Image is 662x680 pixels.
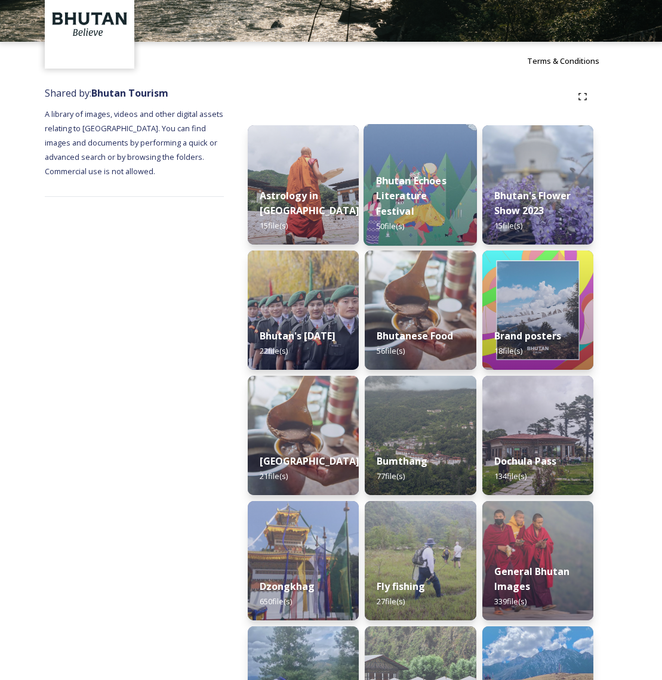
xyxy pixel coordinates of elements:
span: 15 file(s) [260,220,288,231]
strong: Bhutan Tourism [91,86,168,100]
strong: Brand posters [494,329,561,342]
img: Bhutan%2520National%2520Day10.jpg [248,251,359,370]
strong: Dochula Pass [494,455,556,468]
span: 339 file(s) [494,596,526,607]
span: 650 file(s) [260,596,292,607]
img: 2022-10-01%252011.41.43.jpg [482,376,593,495]
img: Bhutan%2520Echoes7.jpg [364,124,477,246]
strong: Fly fishing [377,580,425,593]
span: A library of images, videos and other digital assets relating to [GEOGRAPHIC_DATA]. You can find ... [45,109,225,177]
span: 56 file(s) [377,345,405,356]
a: Terms & Conditions [527,54,617,68]
span: 21 file(s) [260,471,288,481]
img: Festival%2520Header.jpg [248,501,359,620]
strong: [GEOGRAPHIC_DATA] [260,455,359,468]
strong: Bhutan Echoes Literature Festival [376,174,447,218]
span: Shared by: [45,86,168,100]
span: 22 file(s) [260,345,288,356]
span: 134 file(s) [494,471,526,481]
strong: Bhutanese Food [377,329,453,342]
img: Bumdeling%2520090723%2520by%2520Amp%2520Sripimanwat-4.jpg [365,251,476,370]
span: Terms & Conditions [527,55,599,66]
strong: Astrology in [GEOGRAPHIC_DATA] [260,189,359,217]
img: _SCH1465.jpg [248,125,359,245]
span: 50 file(s) [376,221,405,231]
strong: Dzongkhag [260,580,315,593]
span: 77 file(s) [377,471,405,481]
img: Bhutan%2520Flower%2520Show2.jpg [482,125,593,245]
strong: Bhutan's [DATE] [260,329,335,342]
img: Bumdeling%2520090723%2520by%2520Amp%2520Sripimanwat-4%25202.jpg [248,376,359,495]
strong: General Bhutan Images [494,565,569,593]
span: 27 file(s) [377,596,405,607]
span: 15 file(s) [494,220,522,231]
img: by%2520Ugyen%2520Wangchuk14.JPG [365,501,476,620]
strong: Bhutan's Flower Show 2023 [494,189,571,217]
img: Bhutan_Believe_800_1000_4.jpg [482,251,593,370]
img: Bumthang%2520180723%2520by%2520Amp%2520Sripimanwat-20.jpg [365,376,476,495]
strong: Bumthang [377,455,427,468]
span: 18 file(s) [494,345,522,356]
img: MarcusWestbergBhutanHiRes-23.jpg [482,501,593,620]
